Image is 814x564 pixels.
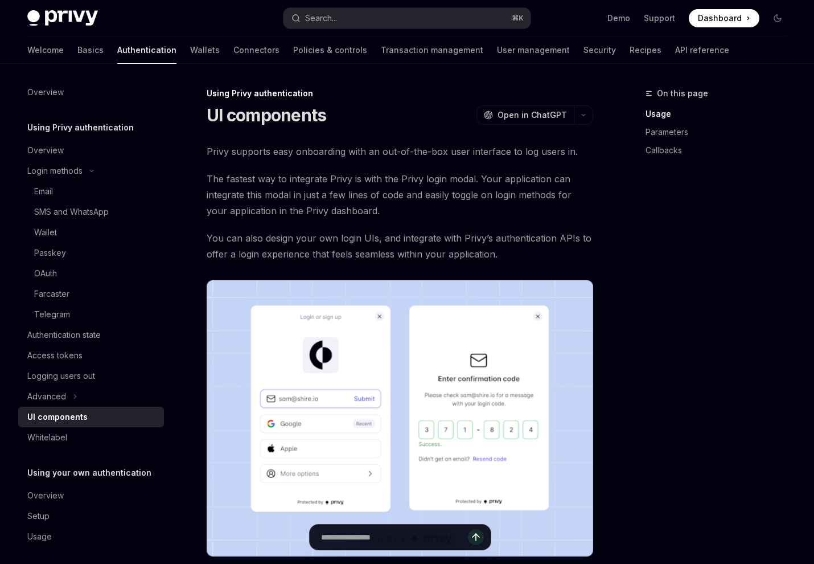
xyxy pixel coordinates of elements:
span: Privy supports easy onboarding with an out-of-the-box user interface to log users in. [207,144,593,160]
div: Overview [27,85,64,99]
a: Policies & controls [293,36,367,64]
a: Usage [646,105,796,123]
span: ⌘ K [512,14,524,23]
div: Logging users out [27,369,95,383]
button: Search...⌘K [283,8,531,28]
a: Whitelabel [18,427,164,448]
h1: UI components [207,105,326,125]
div: Usage [27,530,52,543]
button: Send message [468,529,484,545]
div: Overview [27,489,64,502]
a: Transaction management [381,36,483,64]
a: Farcaster [18,284,164,304]
a: OAuth [18,263,164,284]
div: Using Privy authentication [207,88,593,99]
span: On this page [657,87,708,100]
div: Login methods [27,164,83,178]
a: Usage [18,526,164,547]
div: UI components [27,410,88,424]
a: Overview [18,82,164,103]
a: Recipes [630,36,661,64]
span: Dashboard [698,13,742,24]
div: Access tokens [27,349,83,362]
a: Wallets [190,36,220,64]
a: UI components [18,407,164,427]
a: Callbacks [646,141,796,160]
div: Email [34,185,53,198]
div: Authentication state [27,328,101,342]
a: Demo [607,13,630,24]
img: dark logo [27,10,98,26]
button: Open in ChatGPT [476,105,574,125]
div: Advanced [27,390,66,403]
a: Logging users out [18,366,164,386]
div: Overview [27,144,64,157]
a: Security [583,36,616,64]
div: Wallet [34,226,57,239]
a: Connectors [233,36,279,64]
a: Welcome [27,36,64,64]
span: The fastest way to integrate Privy is with the Privy login modal. Your application can integrate ... [207,171,593,219]
span: Open in ChatGPT [498,109,567,121]
img: images/Onboard.png [207,280,593,557]
a: Email [18,181,164,202]
a: Support [644,13,675,24]
div: Telegram [34,308,70,321]
a: User management [497,36,570,64]
a: SMS and WhatsApp [18,202,164,222]
a: Overview [18,140,164,161]
a: Wallet [18,222,164,243]
a: Basics [77,36,104,64]
div: Passkey [34,246,66,260]
a: Access tokens [18,345,164,366]
div: SMS and WhatsApp [34,205,109,219]
a: Overview [18,485,164,506]
a: Authentication state [18,325,164,345]
div: OAuth [34,267,57,280]
div: Farcaster [34,287,69,301]
div: Whitelabel [27,431,67,444]
a: Dashboard [689,9,759,27]
a: Authentication [117,36,176,64]
div: Search... [305,11,337,25]
a: Telegram [18,304,164,325]
span: You can also design your own login UIs, and integrate with Privy’s authentication APIs to offer a... [207,230,593,262]
a: Setup [18,506,164,526]
div: Setup [27,509,50,523]
button: Toggle dark mode [768,9,787,27]
h5: Using Privy authentication [27,121,134,134]
a: Passkey [18,243,164,263]
h5: Using your own authentication [27,466,151,480]
a: Parameters [646,123,796,141]
a: API reference [675,36,729,64]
